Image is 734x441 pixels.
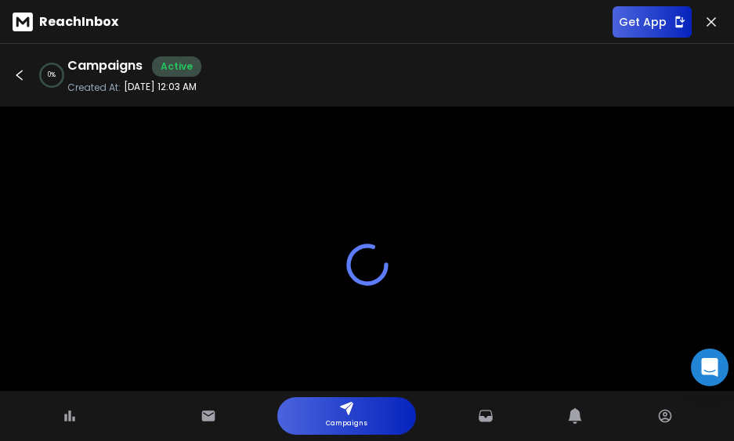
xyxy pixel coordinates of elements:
button: Get App [613,6,692,38]
p: 0 % [48,70,56,80]
p: Campaigns [326,416,367,432]
div: Open Intercom Messenger [691,349,729,386]
p: ReachInbox [39,13,118,31]
p: [DATE] 12:03 AM [124,81,197,93]
div: Active [152,56,201,77]
h1: Campaigns [67,56,143,77]
p: Created At: [67,81,121,94]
